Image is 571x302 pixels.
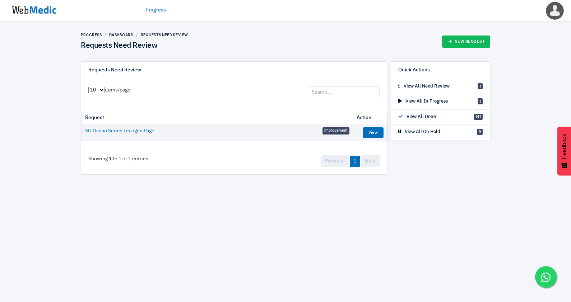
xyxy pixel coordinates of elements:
[321,155,349,167] a: Previous
[363,127,384,138] a: View
[322,127,349,135] span: Improvement
[88,86,130,94] label: items/page
[398,67,430,74] h6: Quick Actions
[477,129,483,135] span: 9
[442,36,491,48] a: New Request
[81,148,155,170] div: Showing 1 to 1 of 1 entries
[81,32,188,38] nav: breadcrumb
[398,83,450,90] p: View All Need Review
[398,98,448,105] p: View All In Progress
[141,33,188,37] a: Requests Need Review
[478,83,483,89] span: 1
[81,41,188,51] h4: Requests Need Review
[350,156,360,167] a: 1
[88,67,141,74] h6: Requests Need Review
[478,98,483,104] span: 1
[82,111,353,124] th: Request
[398,113,436,121] p: View All Done
[308,86,380,99] input: Search...
[109,33,134,37] a: Dashboard
[88,87,105,93] select: items/page
[561,134,567,159] span: Feedback
[145,6,166,14] a: Progress
[361,155,380,167] a: Next
[474,114,483,120] span: 141
[85,127,154,135] a: SG Ocean Series Leadgen Page
[398,128,440,136] p: View All On Hold
[353,111,387,124] th: Action
[557,127,571,175] button: Feedback - Show survey
[81,33,102,37] a: Progress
